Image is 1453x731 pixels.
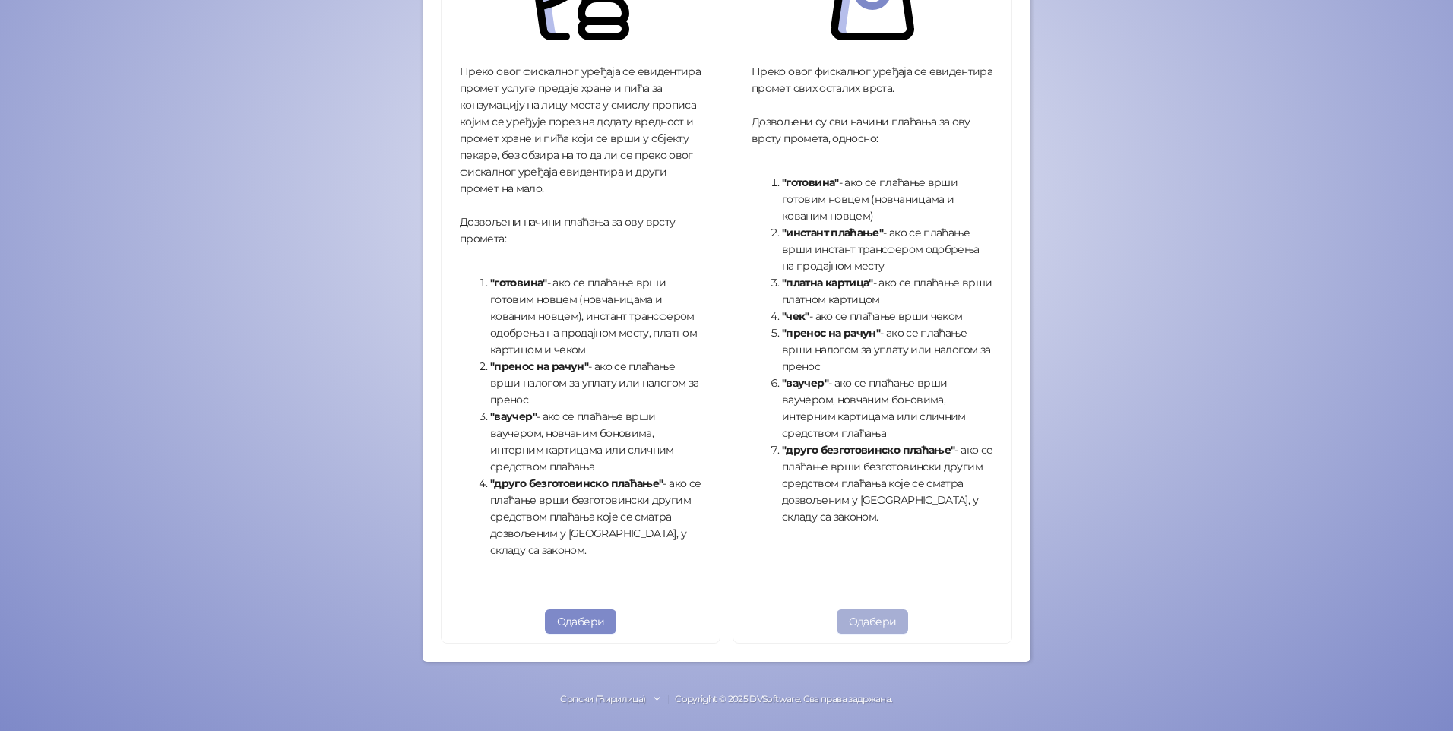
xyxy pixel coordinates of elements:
div: Српски (Ћирилица) [560,692,645,707]
strong: "друго безготовинско плаћање" [782,443,954,457]
strong: "пренос на рачун" [782,326,880,340]
li: - ако се плаћање врши налогом за уплату или налогом за пренос [782,324,993,375]
div: Преко овог фискалног уређаја се евидентира промет услуге предаје хране и пића за конзумацију на л... [460,63,701,569]
li: - ако се плаћање врши чеком [782,308,993,324]
strong: "чек" [782,309,809,323]
strong: "пренос на рачун" [490,359,588,373]
li: - ако се плаћање врши готовим новцем (новчаницама и кованим новцем) [782,174,993,224]
strong: "готовина" [782,176,839,189]
li: - ако се плаћање врши ваучером, новчаним боновима, интерним картицама или сличним средством плаћања [782,375,993,441]
strong: "платна картица" [782,276,873,290]
strong: "готовина" [490,276,547,290]
li: - ако се плаћање врши готовим новцем (новчаницама и кованим новцем), инстант трансфером одобрења ... [490,274,701,358]
button: Одабери [545,609,617,634]
li: - ако се плаћање врши платном картицом [782,274,993,308]
div: Преко овог фискалног уређаја се евидентира промет свих осталих врста. Дозвољени су сви начини пла... [752,63,993,536]
li: - ако се плаћање врши ваучером, новчаним боновима, интерним картицама или сличним средством плаћања [490,408,701,475]
strong: "ваучер" [782,376,828,390]
li: - ако се плаћање врши безготовински другим средством плаћања које се сматра дозвољеним у [GEOGRAP... [782,441,993,525]
li: - ако се плаћање врши налогом за уплату или налогом за пренос [490,358,701,408]
strong: "инстант плаћање" [782,226,883,239]
li: - ако се плаћање врши безготовински другим средством плаћања које се сматра дозвољеним у [GEOGRAP... [490,475,701,559]
strong: "ваучер" [490,410,537,423]
strong: "друго безготовинско плаћање" [490,476,663,490]
button: Одабери [837,609,909,634]
li: - ако се плаћање врши инстант трансфером одобрења на продајном месту [782,224,993,274]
